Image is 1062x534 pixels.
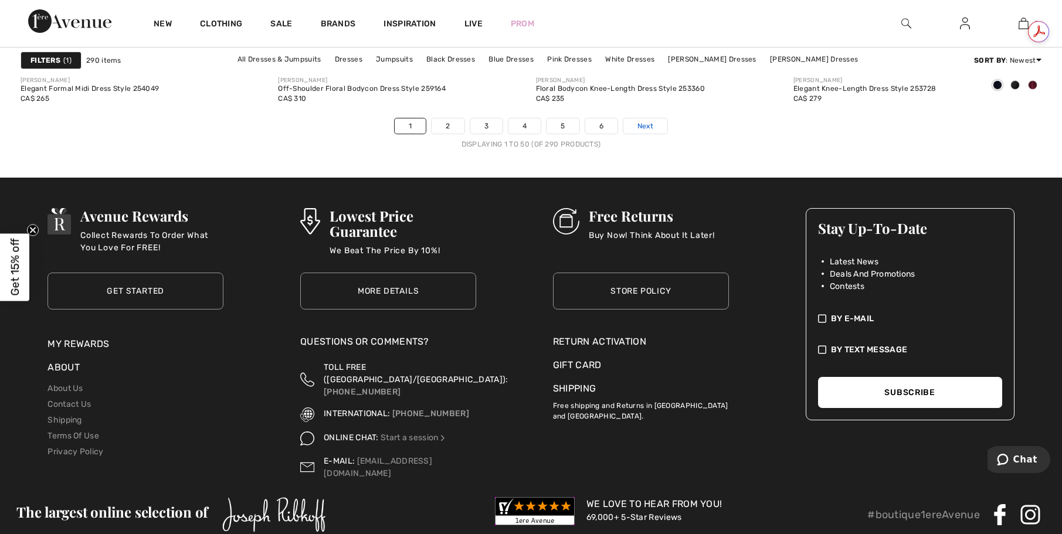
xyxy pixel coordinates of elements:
[974,56,1006,64] strong: Sort By
[974,55,1041,66] div: : Newest
[30,55,60,66] strong: Filters
[47,383,83,393] a: About Us
[637,121,653,131] span: Next
[508,118,541,134] a: 4
[553,335,729,349] a: Return Activation
[324,456,432,478] a: [EMAIL_ADDRESS][DOMAIN_NAME]
[623,118,667,134] a: Next
[278,94,306,103] span: CA$ 310
[989,76,1006,96] div: Midnight Blue
[324,362,508,385] span: TOLL FREE ([GEOGRAPHIC_DATA]/[GEOGRAPHIC_DATA]):
[536,94,565,103] span: CA$ 235
[553,273,729,309] a: Store Policy
[222,497,326,532] img: Joseph Ribkoff
[47,431,99,441] a: Terms Of Use
[995,16,1052,30] a: 1
[586,512,682,522] a: 69,000+ 5-Star Reviews
[830,280,864,292] span: Contests
[47,447,103,457] a: Privacy Policy
[831,312,874,325] span: By E-mail
[901,16,911,30] img: search the website
[21,94,49,103] span: CA$ 265
[793,85,936,93] div: Elegant Knee-Length Dress Style 253728
[392,409,469,419] a: [PHONE_NUMBER]
[988,446,1050,475] iframe: Opens a widget where you can chat to one of our agents
[1019,16,1029,30] img: My Bag
[300,335,476,355] div: Questions or Comments?
[330,208,476,239] h3: Lowest Price Guarantee
[420,52,481,67] a: Black Dresses
[300,431,314,445] img: Online Chat
[47,360,223,380] div: About
[960,16,970,30] img: My Info
[278,76,446,85] div: [PERSON_NAME]
[536,76,705,85] div: [PERSON_NAME]
[793,94,822,103] span: CA$ 279
[585,118,617,134] a: 6
[47,273,223,309] a: Get Started
[47,415,82,425] a: Shipping
[154,19,172,31] a: New
[553,358,729,372] a: Gift Card
[830,268,915,280] span: Deals And Promotions
[764,52,864,67] a: [PERSON_NAME] Dresses
[27,224,39,236] button: Close teaser
[793,76,936,85] div: [PERSON_NAME]
[324,433,379,443] span: ONLINE CHAT:
[547,118,579,134] a: 5
[599,52,660,67] a: White Dresses
[324,409,390,419] span: INTERNATIONAL:
[21,76,159,85] div: [PERSON_NAME]
[818,343,826,356] img: check
[464,18,483,30] a: Live
[80,208,223,223] h3: Avenue Rewards
[553,396,729,421] p: Free shipping and Returns in [GEOGRAPHIC_DATA] and [GEOGRAPHIC_DATA].
[370,52,419,67] a: Jumpsuits
[232,52,327,67] a: All Dresses & Jumpsuits
[830,256,878,268] span: Latest News
[439,434,447,442] img: Online Chat
[818,220,1002,236] h3: Stay Up-To-Date
[300,361,314,398] img: Toll Free (Canada/US)
[495,497,575,525] img: Customer Reviews
[86,55,121,66] span: 290 items
[951,16,979,31] a: Sign In
[278,85,446,93] div: Off-Shoulder Floral Bodycon Dress Style 259164
[270,19,292,31] a: Sale
[47,338,109,349] a: My Rewards
[470,118,503,134] a: 3
[330,244,476,268] p: We Beat The Price By 10%!
[324,387,401,397] a: [PHONE_NUMBER]
[21,118,1041,149] nav: Page navigation
[321,19,356,31] a: Brands
[63,55,72,66] span: 1
[553,383,596,394] a: Shipping
[553,208,579,234] img: Free Returns
[200,19,242,31] a: Clothing
[300,208,320,234] img: Lowest Price Guarantee
[300,407,314,421] img: International
[28,9,111,33] img: 1ère Avenue
[47,208,71,234] img: Avenue Rewards
[21,139,1041,149] div: Displaying 1 to 50 (of 290 products)
[662,52,762,67] a: [PERSON_NAME] Dresses
[300,273,476,309] a: More Details
[21,85,159,93] div: Elegant Formal Midi Dress Style 254049
[818,377,1002,408] button: Subscribe
[589,229,715,253] p: Buy Now! Think About It Later!
[324,456,355,466] span: E-MAIL:
[1024,76,1041,96] div: Merlot
[1020,504,1041,525] img: Instagram
[589,208,715,223] h3: Free Returns
[300,455,314,479] img: Contact us
[1006,76,1024,96] div: Black
[381,433,447,443] a: Start a session
[989,504,1010,525] img: Facebook
[47,399,91,409] a: Contact Us
[395,118,426,134] a: 1
[80,229,223,253] p: Collect Rewards To Order What You Love For FREE!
